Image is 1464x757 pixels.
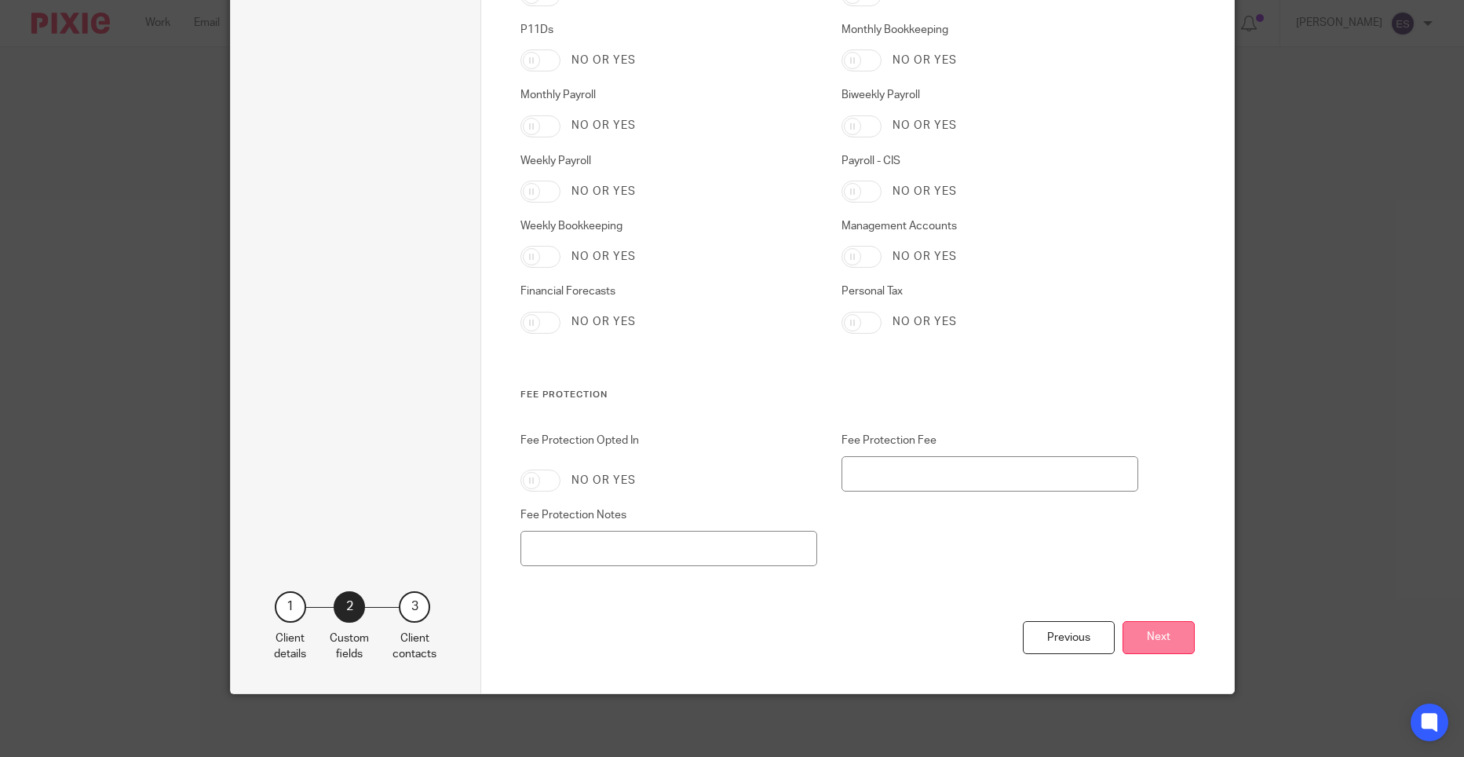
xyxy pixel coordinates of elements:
label: Fee Protection Fee [842,433,1138,448]
p: Custom fields [330,631,369,663]
label: Payroll - CIS [842,153,1138,169]
label: Weekly Payroll [520,153,817,169]
div: Previous [1023,621,1115,655]
label: No or yes [893,184,957,199]
p: Client details [274,631,306,663]
label: Financial Forecasts [520,283,817,299]
label: P11Ds [520,22,817,38]
label: No or yes [571,314,636,330]
p: Client contacts [392,631,436,663]
h3: Fee Protection [520,389,1138,401]
label: Fee Protection Opted In [520,433,817,458]
label: Personal Tax [842,283,1138,299]
label: Weekly Bookkeeping [520,218,817,234]
label: No or yes [893,118,957,133]
label: No or yes [571,53,636,68]
label: No or yes [571,184,636,199]
div: 1 [275,591,306,623]
label: No or yes [893,314,957,330]
label: No or yes [571,473,636,488]
label: No or yes [571,118,636,133]
label: Monthly Bookkeeping [842,22,1138,38]
div: 3 [399,591,430,623]
div: 2 [334,591,365,623]
label: No or yes [893,249,957,265]
label: Biweekly Payroll [842,87,1138,103]
label: No or yes [571,249,636,265]
label: Management Accounts [842,218,1138,234]
button: Next [1123,621,1195,655]
label: Fee Protection Notes [520,507,817,523]
label: No or yes [893,53,957,68]
label: Monthly Payroll [520,87,817,103]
